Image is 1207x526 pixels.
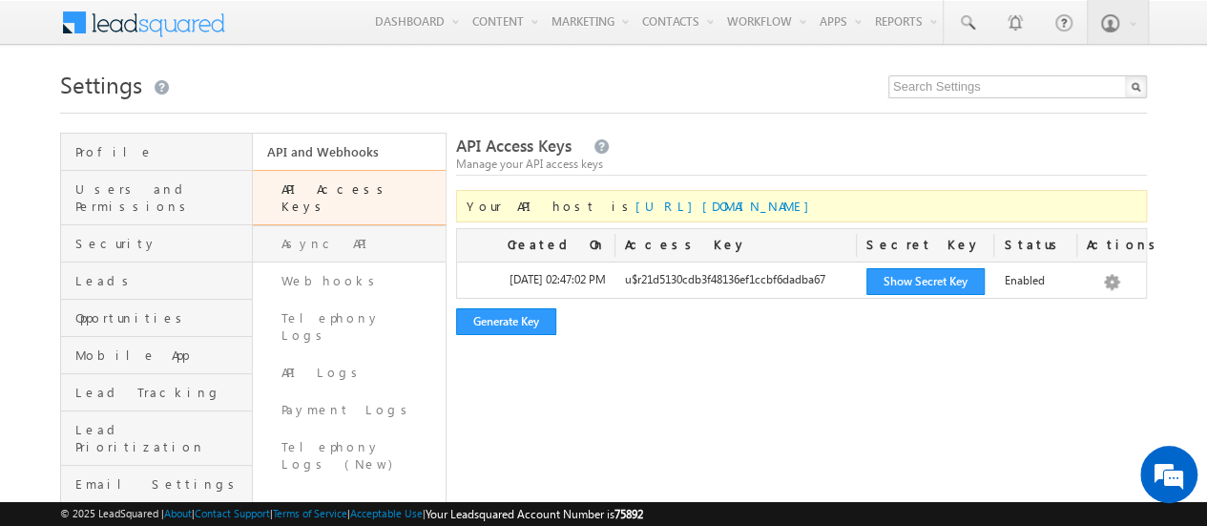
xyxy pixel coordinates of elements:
span: Leads [75,272,247,289]
div: Manage your API access keys [456,156,1147,173]
a: Acceptable Use [350,507,423,519]
a: Telephony Logs (New) [253,429,445,483]
span: Opportunities [75,309,247,326]
span: Mobile App [75,347,247,364]
a: API Access Keys [253,170,445,225]
span: © 2025 LeadSquared | | | | | [60,505,643,523]
span: Security [75,235,247,252]
div: Actions [1077,229,1146,262]
div: Created On [457,229,615,262]
a: Opportunities [61,300,252,337]
a: Telephony Logs [253,300,445,354]
a: API Logs [253,354,445,391]
a: Profile [61,134,252,171]
div: Enabled [994,271,1077,298]
div: Access Key [615,229,857,262]
span: Users and Permissions [75,180,247,215]
a: About [164,507,192,519]
a: Lead Tracking [61,374,252,411]
input: Search Settings [888,75,1147,98]
button: Show Secret Key [866,268,985,295]
a: Leads [61,263,252,300]
a: Webhooks [253,263,445,300]
a: Contact Support [195,507,270,519]
div: Secret Key [857,229,995,262]
span: Lead Prioritization [75,421,247,455]
a: API and Webhooks [253,134,445,170]
div: Status [994,229,1077,262]
a: Security [61,225,252,263]
div: [DATE] 02:47:02 PM [457,271,615,298]
span: Profile [75,143,247,160]
span: Your API host is [467,198,819,214]
span: 75892 [614,507,643,521]
span: API Access Keys [456,135,572,157]
button: Generate Key [456,308,556,335]
span: Email Settings [75,475,247,493]
a: Payment Logs [253,391,445,429]
a: Users and Permissions [61,171,252,225]
a: Lead Prioritization [61,411,252,466]
span: Settings [60,69,142,99]
a: Mobile App [61,337,252,374]
a: [URL][DOMAIN_NAME] [635,198,819,214]
div: u$r21d5130cdb3f48136ef1ccbf6dadba67 [615,271,857,298]
a: Terms of Service [273,507,347,519]
a: Async API [253,225,445,263]
span: Lead Tracking [75,384,247,401]
span: Your Leadsquared Account Number is [426,507,643,521]
a: Email Settings [61,466,252,503]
